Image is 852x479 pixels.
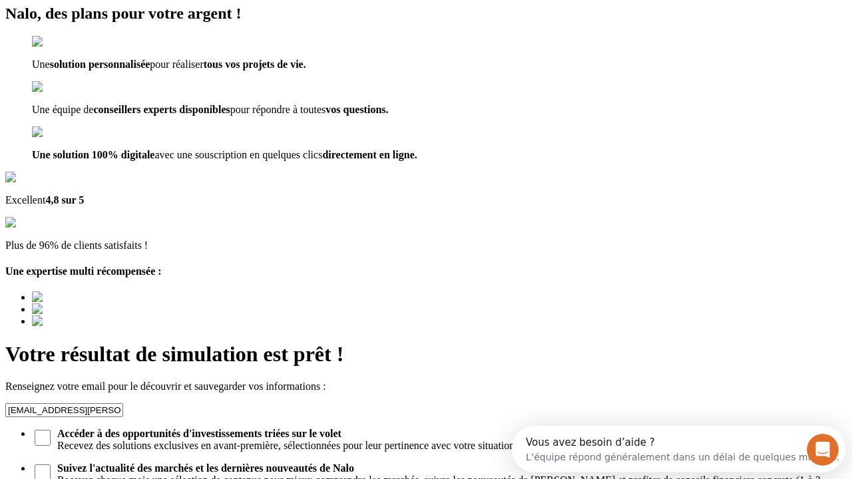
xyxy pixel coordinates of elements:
[45,428,847,452] span: Recevez des solutions exclusives en avant-première, sélectionnées pour leur pertinence avec votre...
[5,265,847,277] h4: Une expertise multi récompensée :
[57,462,354,474] strong: Suivez l'actualité des marchés et les dernières nouveautés de Nalo
[322,149,417,160] span: directement en ligne.
[154,149,322,160] span: avec une souscription en quelques clics
[32,303,155,315] img: Best savings advice award
[14,22,327,36] div: L’équipe répond généralement dans un délai de quelques minutes.
[5,381,847,393] p: Renseignez votre email pour le découvrir et sauvegarder vos informations :
[32,36,89,48] img: checkmark
[32,81,89,93] img: checkmark
[93,104,230,115] span: conseillers experts disponibles
[57,428,341,439] strong: Accéder à des opportunités d'investissements triées sur le volet
[45,194,84,206] span: 4,8 sur 5
[5,5,367,42] div: Ouvrir le Messenger Intercom
[512,426,845,472] iframe: Intercom live chat discovery launcher
[325,104,388,115] span: vos questions.
[5,239,847,251] p: Plus de 96% de clients satisfaits !
[5,342,847,367] h1: Votre résultat de simulation est prêt !
[32,126,89,138] img: checkmark
[32,149,154,160] span: Une solution 100% digitale
[32,291,155,303] img: Best savings advice award
[150,59,203,70] span: pour réaliser
[204,59,306,70] span: tous vos projets de vie.
[14,11,327,22] div: Vous avez besoin d’aide ?
[32,104,93,115] span: Une équipe de
[5,5,847,23] h2: Nalo, des plans pour votre argent !
[5,172,83,184] img: Google Review
[807,434,839,466] iframe: Intercom live chat
[50,59,150,70] span: solution personnalisée
[32,315,155,327] img: Best savings advice award
[32,59,50,70] span: Une
[230,104,326,115] span: pour répondre à toutes
[5,403,123,417] input: Email
[35,430,51,446] input: Accéder à des opportunités d'investissements triées sur le voletRecevez des solutions exclusives ...
[5,194,45,206] span: Excellent
[5,217,71,229] img: reviews stars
